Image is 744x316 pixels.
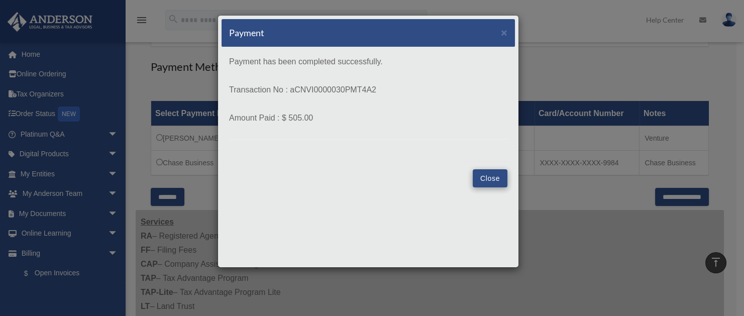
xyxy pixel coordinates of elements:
[473,169,507,187] button: Close
[229,111,507,125] p: Amount Paid : $ 505.00
[501,27,507,38] button: Close
[501,27,507,38] span: ×
[229,83,507,97] p: Transaction No : aCNVI0000030PMT4A2
[229,27,264,39] h5: Payment
[229,55,507,69] p: Payment has been completed successfully.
